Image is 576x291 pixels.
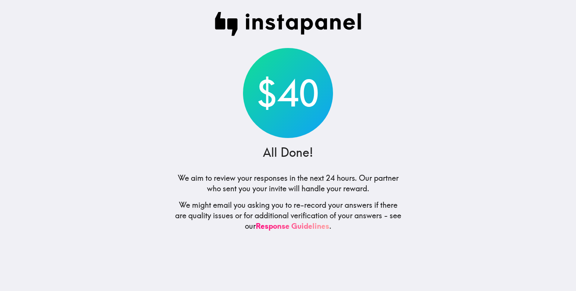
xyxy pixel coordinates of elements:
a: Response Guidelines [256,221,329,231]
h3: All Done! [263,144,313,161]
h5: We might email you asking you to re-record your answers if there are quality issues or for additi... [174,200,402,231]
div: $40 [243,48,333,138]
h5: We aim to review your responses in the next 24 hours. Our partner who sent you your invite will h... [174,173,402,194]
img: Instapanel [214,12,361,36]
